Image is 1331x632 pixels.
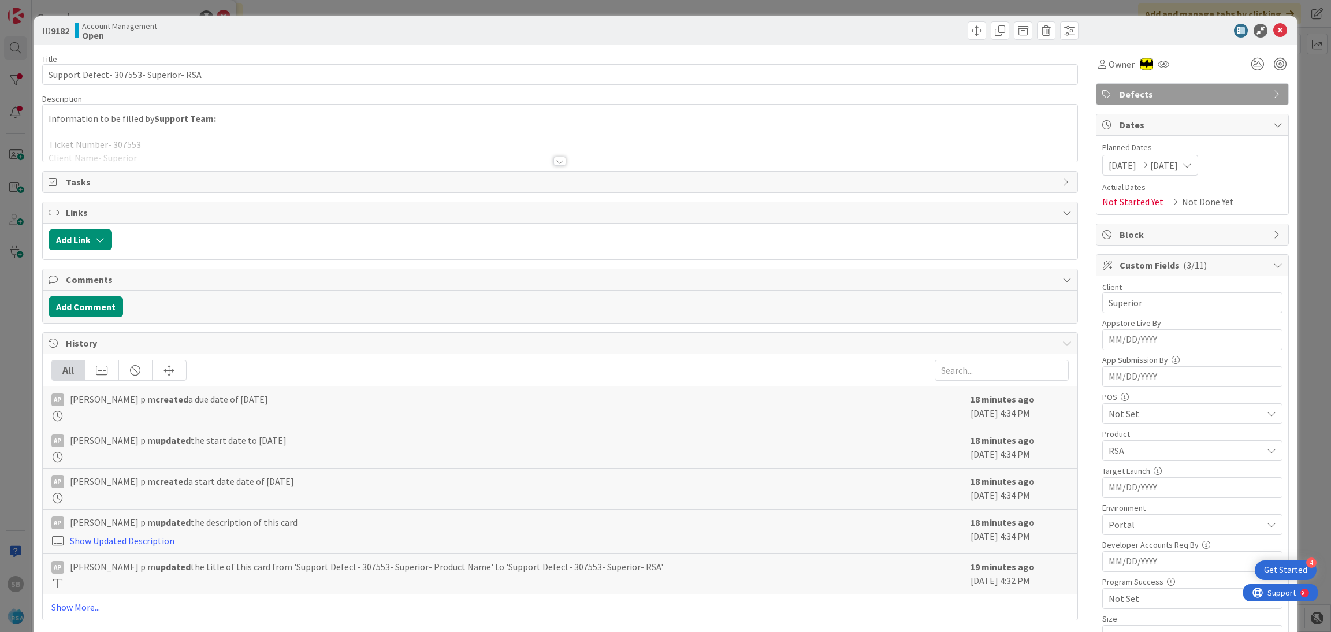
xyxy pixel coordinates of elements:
[1150,158,1178,172] span: [DATE]
[155,434,191,446] b: updated
[971,561,1035,572] b: 19 minutes ago
[70,474,294,488] span: [PERSON_NAME] p m a start date date of [DATE]
[1102,356,1282,364] div: App Submission By
[1102,430,1282,438] div: Product
[42,24,69,38] span: ID
[1109,518,1262,531] span: Portal
[66,175,1057,189] span: Tasks
[42,64,1079,85] input: type card name here...
[49,112,1072,125] p: Information to be filled by
[1120,118,1267,132] span: Dates
[971,474,1069,503] div: [DATE] 4:34 PM
[42,54,57,64] label: Title
[155,475,188,487] b: created
[70,535,174,547] a: Show Updated Description
[1109,407,1262,421] span: Not Set
[1120,258,1267,272] span: Custom Fields
[971,560,1069,589] div: [DATE] 4:32 PM
[51,475,64,488] div: Ap
[1120,87,1267,101] span: Defects
[51,25,69,36] b: 9182
[1102,319,1282,327] div: Appstore Live By
[154,113,216,124] strong: Support Team:
[82,31,157,40] b: Open
[66,206,1057,220] span: Links
[971,475,1035,487] b: 18 minutes ago
[1102,578,1282,586] div: Program Success
[971,392,1069,421] div: [DATE] 4:34 PM
[1102,615,1282,623] div: Size
[155,561,191,572] b: updated
[971,393,1035,405] b: 18 minutes ago
[1183,259,1207,271] span: ( 3/11 )
[24,2,53,16] span: Support
[49,229,112,250] button: Add Link
[1102,181,1282,194] span: Actual Dates
[935,360,1069,381] input: Search...
[1102,393,1282,401] div: POS
[155,516,191,528] b: updated
[155,393,188,405] b: created
[1109,367,1276,386] input: MM/DD/YYYY
[42,94,82,104] span: Description
[66,336,1057,350] span: History
[1102,195,1163,209] span: Not Started Yet
[52,360,85,380] div: All
[1109,444,1262,458] span: RSA
[1264,564,1307,576] div: Get Started
[70,560,663,574] span: [PERSON_NAME] p m the title of this card from 'Support Defect- 307553- Superior- Product Name' to...
[58,5,64,14] div: 9+
[70,433,287,447] span: [PERSON_NAME] p m the start date to [DATE]
[971,515,1069,548] div: [DATE] 4:34 PM
[1255,560,1317,580] div: Open Get Started checklist, remaining modules: 4
[51,516,64,529] div: Ap
[66,273,1057,287] span: Comments
[51,434,64,447] div: Ap
[1102,142,1282,154] span: Planned Dates
[1109,552,1276,571] input: MM/DD/YYYY
[70,515,298,529] span: [PERSON_NAME] p m the description of this card
[971,434,1035,446] b: 18 minutes ago
[1102,504,1282,512] div: Environment
[49,296,123,317] button: Add Comment
[51,600,1069,614] a: Show More...
[70,392,268,406] span: [PERSON_NAME] p m a due date of [DATE]
[971,516,1035,528] b: 18 minutes ago
[1306,557,1317,568] div: 4
[1102,541,1282,549] div: Developer Accounts Req By
[1120,228,1267,241] span: Block
[1109,158,1136,172] span: [DATE]
[1109,57,1135,71] span: Owner
[1102,467,1282,475] div: Target Launch
[1109,330,1276,350] input: MM/DD/YYYY
[1109,592,1262,605] span: Not Set
[1102,282,1122,292] label: Client
[1182,195,1234,209] span: Not Done Yet
[51,393,64,406] div: Ap
[1140,58,1153,70] img: AC
[971,433,1069,462] div: [DATE] 4:34 PM
[1109,478,1276,497] input: MM/DD/YYYY
[82,21,157,31] span: Account Management
[51,561,64,574] div: Ap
